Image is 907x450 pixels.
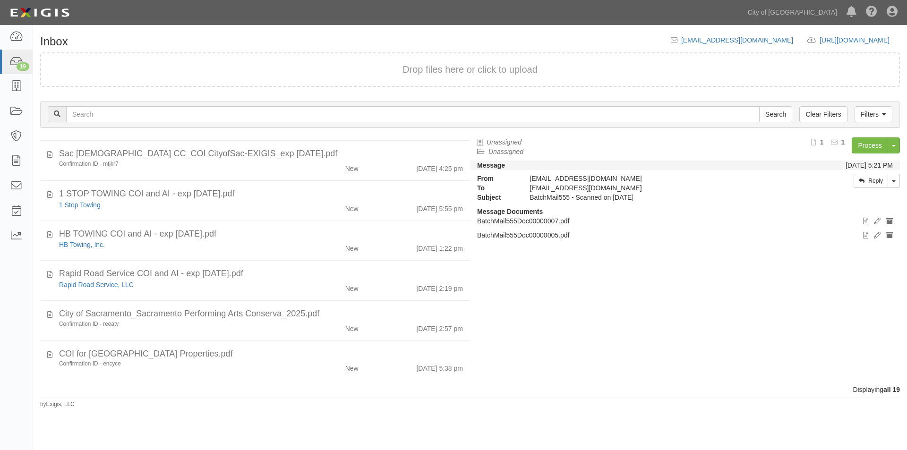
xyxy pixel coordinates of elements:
[863,218,868,225] i: View
[852,137,888,153] a: Process
[345,360,359,373] div: New
[681,36,793,44] a: [EMAIL_ADDRESS][DOMAIN_NAME]
[874,232,881,239] i: Edit document
[416,280,463,293] div: [DATE] 2:19 pm
[416,160,463,173] div: [DATE] 4:25 pm
[866,7,877,18] i: Help Center - Complianz
[345,280,359,293] div: New
[820,138,824,146] b: 1
[522,183,785,193] div: inbox@cos.complianz.com
[59,280,289,289] div: Rapid Road Service, LLC
[59,241,105,248] a: HB Towing, Inc.
[416,360,463,373] div: [DATE] 5:38 pm
[59,148,463,160] div: Sac LGBT CC_COI CityofSac-EXIGIS_exp 26.06.19.pdf
[416,240,463,253] div: [DATE] 1:22 pm
[345,320,359,333] div: New
[854,174,888,188] a: Reply
[846,161,893,170] div: [DATE] 5:21 PM
[874,218,881,225] i: Edit document
[820,36,900,44] a: [URL][DOMAIN_NAME]
[477,216,893,226] p: BatchMail555Doc00000007.pdf
[59,281,134,289] a: Rapid Road Service, LLC
[59,348,463,360] div: COI for Sacramento International Airport Properties.pdf
[886,218,893,225] i: Archive document
[59,320,289,328] div: Confirmation ID - reeaty
[863,232,868,239] i: View
[66,106,760,122] input: Search
[345,160,359,173] div: New
[17,62,29,71] div: 19
[59,240,289,249] div: HB Towing, Inc.
[470,183,522,193] strong: To
[855,106,892,122] a: Filters
[59,268,463,280] div: Rapid Road Service COI and AI - exp 9-19-2025.pdf
[522,174,785,183] div: [EMAIL_ADDRESS][DOMAIN_NAME]
[59,201,101,209] a: 1 Stop Towing
[59,228,463,240] div: HB TOWING COI and AI - exp 10-30-2025.pdf
[841,138,845,146] b: 1
[759,106,792,122] input: Search
[477,230,893,240] p: BatchMail555Doc00000005.pdf
[7,4,72,21] img: logo-5460c22ac91f19d4615b14bd174203de0afe785f0fc80cf4dbbc73dc1793850b.png
[345,240,359,253] div: New
[743,3,842,22] a: City of [GEOGRAPHIC_DATA]
[470,174,522,183] strong: From
[799,106,847,122] a: Clear Filters
[416,320,463,333] div: [DATE] 2:57 pm
[59,200,289,210] div: 1 Stop Towing
[488,148,523,155] a: Unassigned
[59,308,463,320] div: City of Sacramento_Sacramento Performing Arts Conserva_2025.pdf
[59,360,289,368] div: Confirmation ID - encyce
[345,200,359,213] div: New
[477,208,543,215] strong: Message Documents
[886,232,893,239] i: Archive document
[487,138,522,146] a: Unassigned
[522,193,785,202] div: BatchMail555 - Scanned on 08/22/25
[59,188,463,200] div: 1 STOP TOWING COI and AI - exp 1-15-2026.pdf
[40,35,68,48] h1: Inbox
[33,385,907,394] div: Displaying
[402,63,538,76] button: Drop files here or click to upload
[59,160,289,168] div: Confirmation ID - mtjkr7
[416,200,463,213] div: [DATE] 5:55 pm
[883,386,900,393] b: all 19
[46,401,75,408] a: Exigis, LLC
[40,400,75,408] small: by
[470,193,522,202] strong: Subject
[477,161,505,169] strong: Message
